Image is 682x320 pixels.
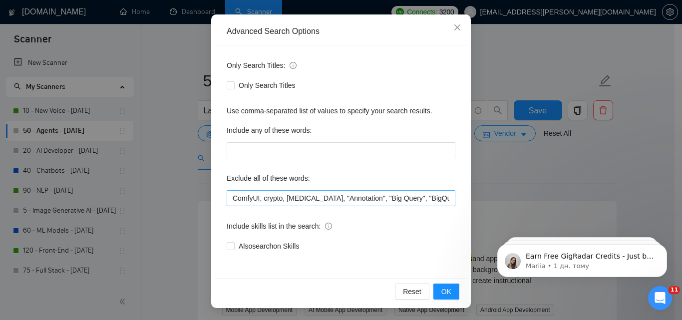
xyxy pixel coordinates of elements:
[453,23,461,31] span: close
[227,170,310,186] label: Exclude all of these words:
[227,122,312,138] label: Include any of these words:
[433,284,459,300] button: OK
[290,62,297,69] span: info-circle
[325,223,332,230] span: info-circle
[227,60,297,71] span: Only Search Titles:
[235,80,300,91] span: Only Search Titles
[395,284,429,300] button: Reset
[648,286,672,310] iframe: Intercom live chat
[482,223,682,293] iframe: Intercom notifications повідомлення
[444,14,471,41] button: Close
[227,221,332,232] span: Include skills list in the search:
[669,286,680,294] span: 11
[235,241,303,252] span: Also search on Skills
[227,105,455,116] div: Use comma-separated list of values to specify your search results.
[403,286,421,297] span: Reset
[227,26,455,37] div: Advanced Search Options
[441,286,451,297] span: OK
